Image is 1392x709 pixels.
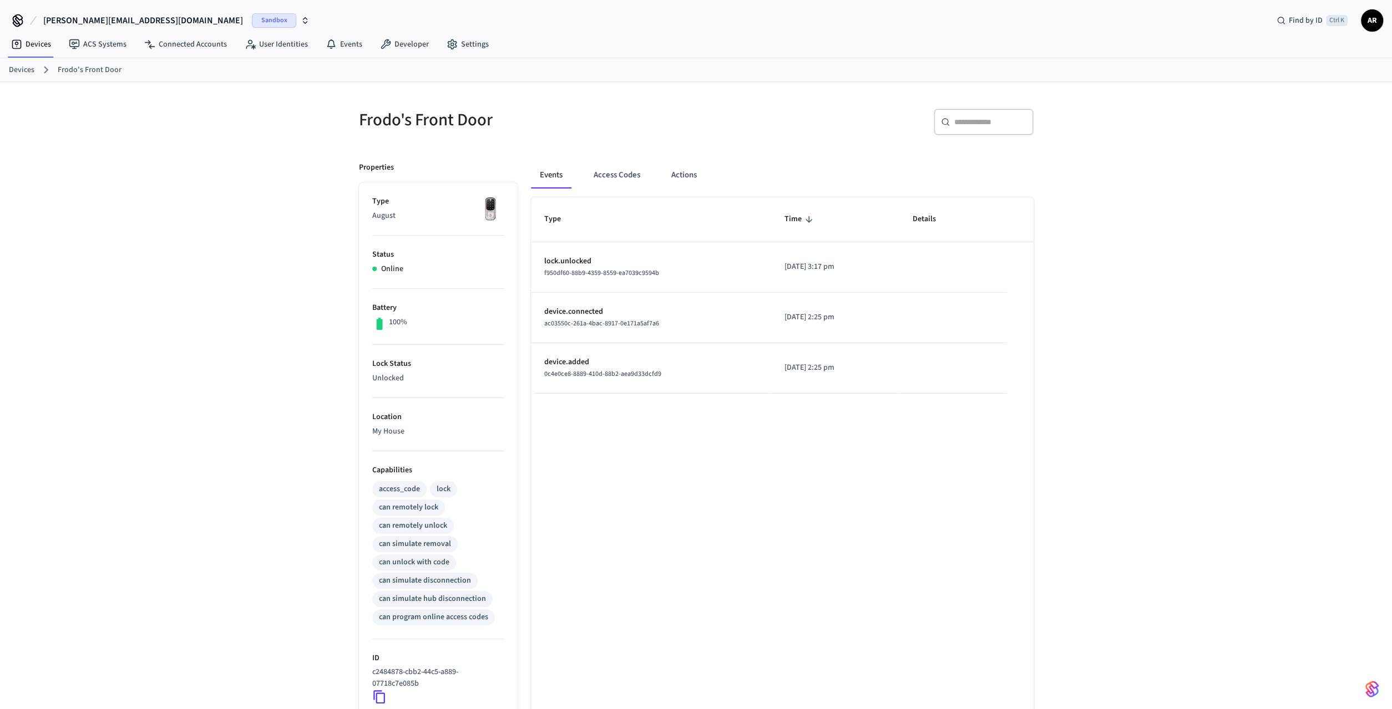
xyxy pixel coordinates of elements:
[1326,15,1348,26] span: Ctrl K
[585,162,649,188] button: Access Codes
[252,13,296,28] span: Sandbox
[371,34,438,54] a: Developer
[43,14,243,27] span: [PERSON_NAME][EMAIL_ADDRESS][DOMAIN_NAME]
[438,34,498,54] a: Settings
[381,263,403,275] p: Online
[662,162,706,188] button: Actions
[531,197,1034,393] table: sticky table
[784,362,886,374] p: [DATE] 2:25 pm
[372,302,504,314] p: Battery
[544,268,659,278] span: f950df60-88b9-4359-8559-ea7039c9594b
[60,34,135,54] a: ACS Systems
[1361,9,1383,32] button: AR
[372,358,504,370] p: Lock Status
[58,64,122,76] a: Frodo's Front Door
[477,196,504,223] img: Yale Assure Touchscreen Wifi Smart Lock, Satin Nickel, Front
[135,34,236,54] a: Connected Accounts
[372,249,504,261] p: Status
[544,306,758,318] p: device.connected
[544,319,659,328] span: ac03550c-261a-4bac-8917-0e171a5af7a6
[784,312,886,323] p: [DATE] 2:25 pm
[1362,11,1382,30] span: AR
[784,261,886,273] p: [DATE] 3:17 pm
[379,557,449,568] div: can unlock with code
[531,162,571,188] button: Events
[372,373,504,384] p: Unlocked
[544,356,758,368] p: device.added
[544,256,758,267] p: lock.unlocked
[372,426,504,437] p: My House
[236,34,317,54] a: User Identities
[379,520,447,532] div: can remotely unlock
[1289,15,1323,26] span: Find by ID
[437,483,450,495] div: lock
[2,34,60,54] a: Devices
[1268,11,1356,30] div: Find by IDCtrl K
[1365,680,1379,698] img: SeamLogoGradient.69752ec5.svg
[372,465,504,476] p: Capabilities
[379,611,488,623] div: can program online access codes
[544,369,661,379] span: 0c4e0ce8-8889-410d-88b2-aea9d33dcfd9
[379,593,486,605] div: can simulate hub disconnection
[379,502,438,513] div: can remotely lock
[359,109,690,131] h5: Frodo's Front Door
[379,483,420,495] div: access_code
[359,162,394,174] p: Properties
[317,34,371,54] a: Events
[379,575,471,586] div: can simulate disconnection
[372,411,504,423] p: Location
[531,162,1034,188] div: ant example
[9,64,34,76] a: Devices
[912,211,950,228] span: Details
[544,211,575,228] span: Type
[372,652,504,664] p: ID
[784,211,816,228] span: Time
[379,538,451,550] div: can simulate removal
[372,196,504,207] p: Type
[372,666,500,690] p: c2484878-cbb2-44c5-a889-07718c7e085b
[389,317,407,328] p: 100%
[372,210,504,222] p: August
